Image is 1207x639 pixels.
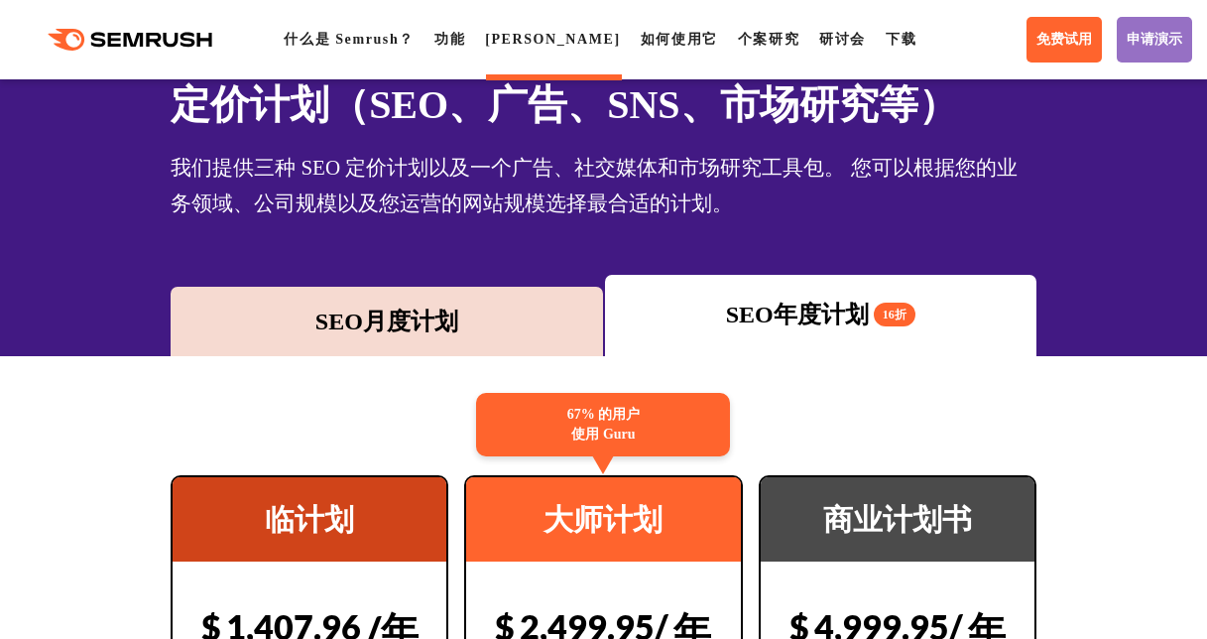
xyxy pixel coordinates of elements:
a: 免费试用 [1026,17,1102,63]
a: 什么是 Semrush？ [284,32,415,47]
h1: 定价计划（SEO、广告、SNS、市场研究等） [171,75,1036,134]
span: 免费试用 [1036,31,1092,49]
a: [PERSON_NAME] [485,32,621,47]
a: 功能 [434,32,465,47]
a: 个案研究 [738,32,799,47]
a: 如何使用它 [641,32,718,47]
div: 临计划 [173,477,446,562]
div: SEO月度计划 [181,304,592,339]
div: 商业计划书 [761,477,1034,562]
a: 申请演示 [1117,17,1192,63]
a: 研讨会 [819,32,866,47]
div: 67% 的用户 使用 Guru [476,393,730,456]
div: 大师计划 [466,477,740,562]
span: 申请演示 [1127,31,1182,49]
span: 16折 [874,303,915,326]
font: SEO年度计划 [726,302,869,327]
a: 下载 [886,32,916,47]
div: 我们提供三种 SEO 定价计划以及一个广告、社交媒体和市场研究工具包。 您可以根据您的业务领域、公司规模以及您运营的网站规模选择最合适的计划。 [171,150,1036,221]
